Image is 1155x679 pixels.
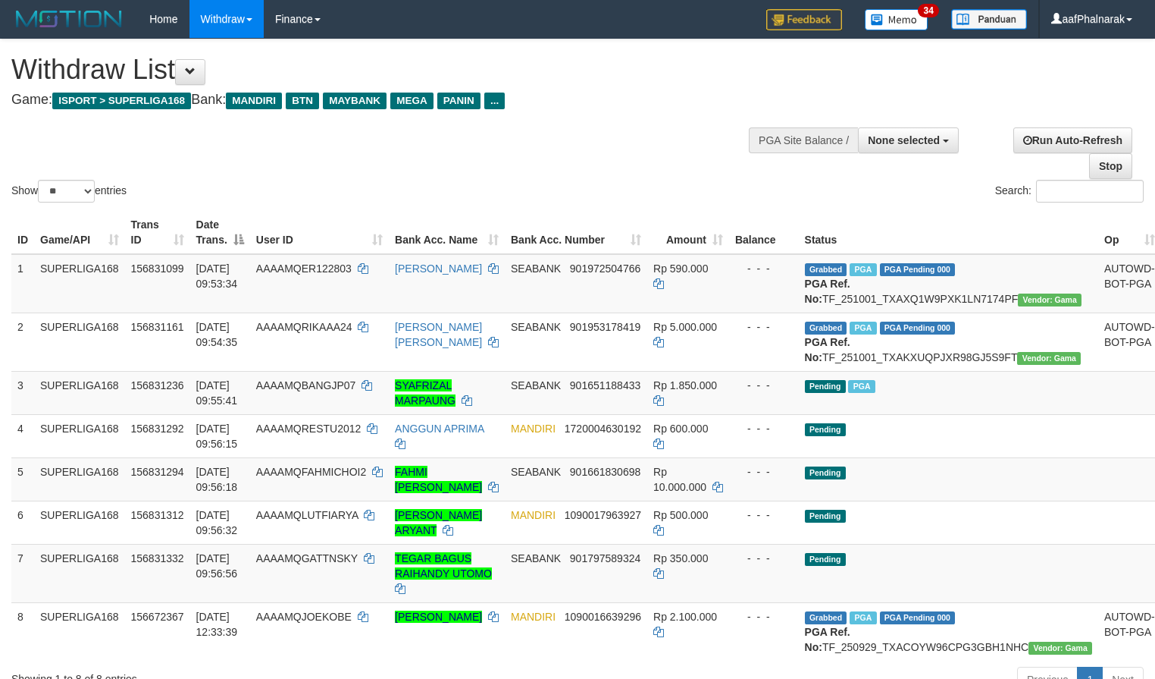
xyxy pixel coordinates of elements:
[395,509,482,536] a: [PERSON_NAME] ARYANT
[11,457,34,501] td: 5
[511,509,556,521] span: MANDIRI
[799,602,1098,661] td: TF_250929_TXACOYW96CPG3GBH1NHC
[735,378,793,393] div: - - -
[653,509,708,521] span: Rp 500.000
[565,611,641,623] span: Copy 1090016639296 to clipboard
[34,457,125,501] td: SUPERLIGA168
[131,466,184,478] span: 156831294
[565,423,641,435] span: Copy 1720004630192 to clipboard
[11,371,34,414] td: 3
[11,544,34,602] td: 7
[805,626,850,653] b: PGA Ref. No:
[11,414,34,457] td: 4
[570,321,640,333] span: Copy 901953178419 to clipboard
[256,509,358,521] span: AAAAMQLUTFIARYA
[735,261,793,276] div: - - -
[131,509,184,521] span: 156831312
[1017,352,1081,365] span: Vendor URL: https://trx31.1velocity.biz
[805,336,850,363] b: PGA Ref. No:
[805,467,846,479] span: Pending
[190,211,250,254] th: Date Trans.: activate to sort column descending
[735,609,793,624] div: - - -
[850,263,876,276] span: Marked by aafsengchandara
[735,464,793,479] div: - - -
[995,180,1144,203] label: Search:
[766,9,842,30] img: Feedback.jpg
[1018,294,1081,306] span: Vendor URL: https://trx31.1velocity.biz
[34,414,125,457] td: SUPERLIGA168
[34,211,125,254] th: Game/API: activate to sort column ascending
[286,93,319,109] span: BTN
[653,262,708,275] span: Rp 590.000
[570,262,640,275] span: Copy 901972504766 to clipboard
[511,466,561,478] span: SEABANK
[38,180,95,203] select: Showentries
[868,134,940,146] span: None selected
[848,380,875,393] span: Marked by aafsengchandara
[1036,180,1144,203] input: Search:
[395,379,455,407] a: SYAFRIZAL MARPAUNG
[395,423,484,435] a: ANGGUN APRIMA
[196,611,238,638] span: [DATE] 12:33:39
[256,552,358,564] span: AAAAMQGATTNSKY
[805,423,846,436] span: Pending
[131,321,184,333] span: 156831161
[11,602,34,661] td: 8
[653,321,717,333] span: Rp 5.000.000
[395,552,492,580] a: TEGAR BAGUS RAIHANDY UTOMO
[125,211,190,254] th: Trans ID: activate to sort column ascending
[34,544,125,602] td: SUPERLIGA168
[437,93,480,109] span: PANIN
[196,379,238,407] span: [DATE] 09:55:41
[805,380,846,393] span: Pending
[799,254,1098,313] td: TF_251001_TXAXQ1W9PXK1LN7174PF
[34,254,125,313] td: SUPERLIGA168
[735,551,793,566] div: - - -
[256,611,352,623] span: AAAAMQJOEKOBE
[256,423,362,435] span: AAAAMQRESTU2012
[1013,127,1132,153] a: Run Auto-Refresh
[395,611,482,623] a: [PERSON_NAME]
[511,321,561,333] span: SEABANK
[805,263,847,276] span: Grabbed
[131,611,184,623] span: 156672367
[850,322,876,335] span: Marked by aafsengchandara
[11,254,34,313] td: 1
[918,4,938,17] span: 34
[865,9,928,30] img: Button%20Memo.svg
[511,262,561,275] span: SEABANK
[196,552,238,580] span: [DATE] 09:56:56
[805,611,847,624] span: Grabbed
[653,466,706,493] span: Rp 10.000.000
[52,93,191,109] span: ISPORT > SUPERLIGA168
[196,466,238,493] span: [DATE] 09:56:18
[735,508,793,523] div: - - -
[511,611,556,623] span: MANDIRI
[1028,642,1092,655] span: Vendor URL: https://trx31.1velocity.biz
[131,379,184,391] span: 156831236
[511,379,561,391] span: SEABANK
[196,321,238,348] span: [DATE] 09:54:35
[131,552,184,564] span: 156831332
[805,278,850,305] b: PGA Ref. No:
[11,93,755,108] h4: Game: Bank:
[565,509,641,521] span: Copy 1090017963927 to clipboard
[570,379,640,391] span: Copy 901651188433 to clipboard
[11,180,127,203] label: Show entries
[11,313,34,371] td: 2
[256,321,352,333] span: AAAAMQRIKAAA24
[647,211,729,254] th: Amount: activate to sort column ascending
[735,319,793,335] div: - - -
[131,262,184,275] span: 156831099
[880,263,956,276] span: PGA Pending
[484,93,505,109] span: ...
[395,321,482,348] a: [PERSON_NAME] [PERSON_NAME]
[395,466,482,493] a: FAHMI [PERSON_NAME]
[653,423,708,435] span: Rp 600.000
[250,211,389,254] th: User ID: activate to sort column ascending
[951,9,1027,30] img: panduan.png
[653,611,717,623] span: Rp 2.100.000
[323,93,387,109] span: MAYBANK
[196,262,238,290] span: [DATE] 09:53:34
[805,553,846,566] span: Pending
